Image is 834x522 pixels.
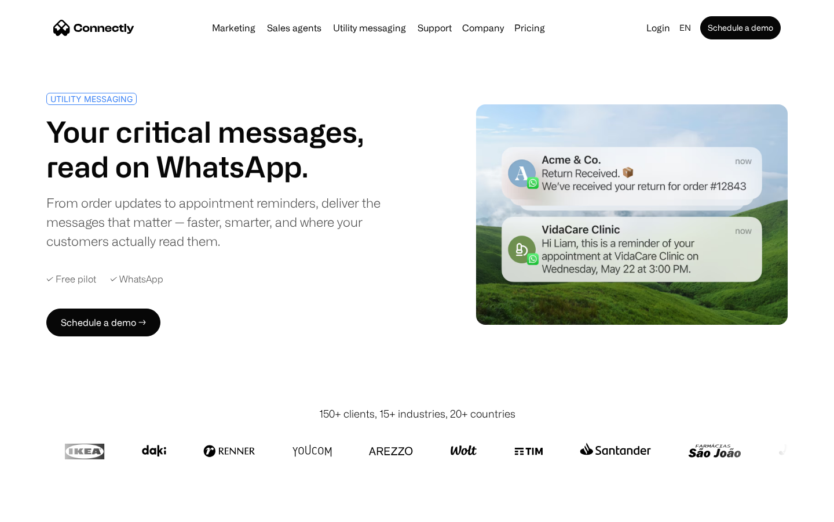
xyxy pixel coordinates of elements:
div: 150+ clients, 15+ industries, 20+ countries [319,406,515,422]
a: Support [413,23,456,32]
div: From order updates to appointment reminders, deliver the messages that matter — faster, smarter, ... [46,193,412,251]
div: UTILITY MESSAGING [50,95,133,103]
a: Sales agents [262,23,326,32]
div: ✓ WhatsApp [110,274,163,285]
aside: Language selected: English [12,501,69,518]
a: Schedule a demo → [46,309,160,336]
ul: Language list [23,502,69,518]
div: ✓ Free pilot [46,274,96,285]
div: Company [462,20,504,36]
a: Login [642,20,675,36]
a: Schedule a demo [700,16,781,39]
a: Marketing [207,23,260,32]
a: Utility messaging [328,23,411,32]
h1: Your critical messages, read on WhatsApp. [46,114,412,184]
div: en [679,20,691,36]
a: Pricing [510,23,550,32]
